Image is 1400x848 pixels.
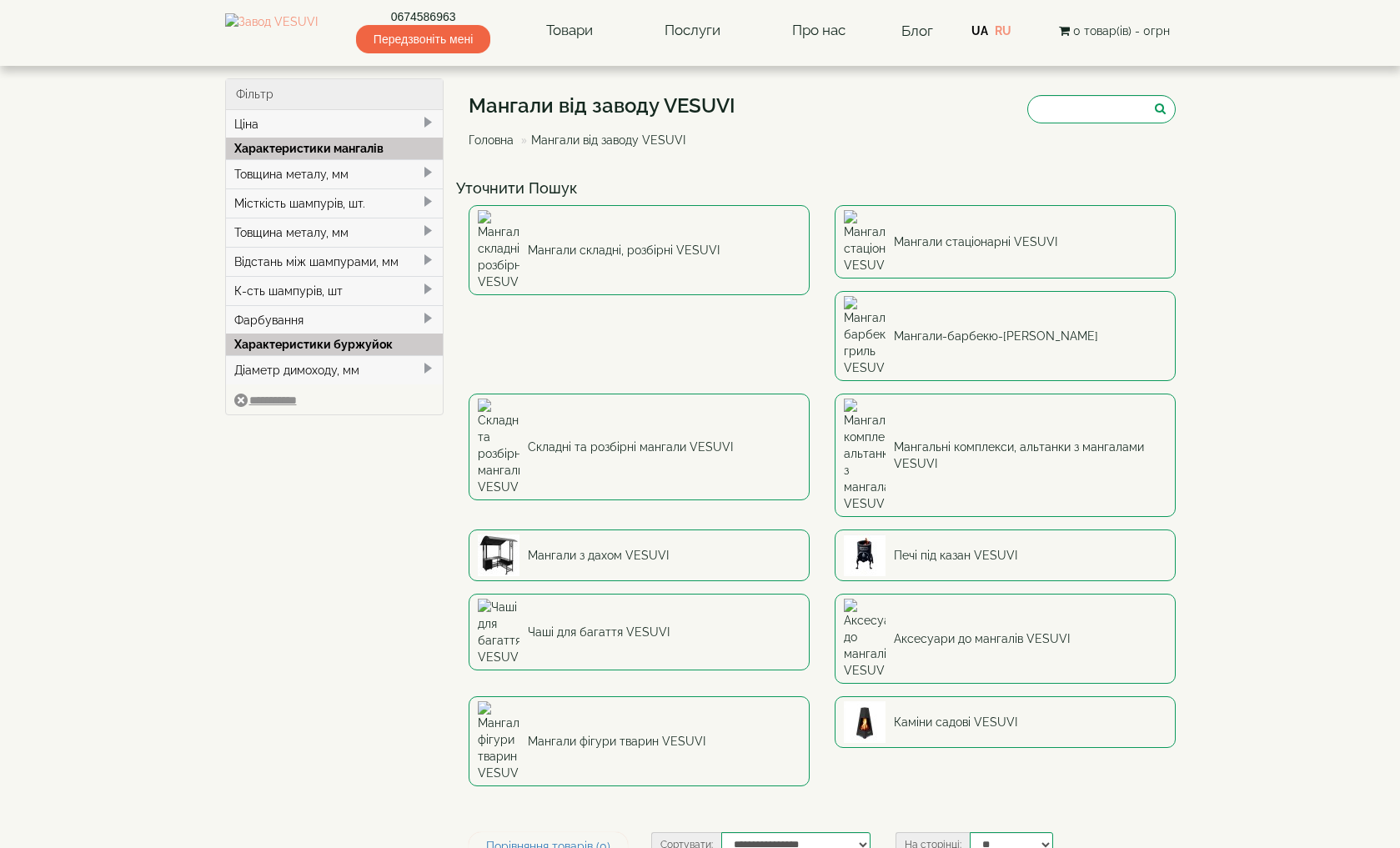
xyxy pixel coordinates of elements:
img: Чаші для багаття VESUVI [478,599,519,665]
a: Чаші для багаття VESUVI Чаші для багаття VESUVI [469,594,810,670]
img: Каміни садові VESUVI [844,701,886,743]
img: Мангали фігури тварин VESUVI [478,701,519,781]
a: Про нас [775,12,862,50]
img: Мангали складні, розбірні VESUVI [478,210,519,290]
div: Характеристики буржуйок [226,334,444,355]
img: Мангали-барбекю-гриль VESUVI [844,296,886,376]
img: Завод VESUVI [225,13,318,48]
a: Печі під казан VESUVI Печі під казан VESUVI [835,529,1176,581]
div: Фільтр [226,79,444,110]
li: Мангали від заводу VESUVI [517,132,685,148]
img: Мангали з дахом VESUVI [478,534,519,576]
a: Каміни садові VESUVI Каміни садові VESUVI [835,696,1176,748]
button: 0 товар(ів) - 0грн [1054,22,1175,40]
a: Мангали-барбекю-гриль VESUVI Мангали-барбекю-[PERSON_NAME] [835,291,1176,381]
a: Мангали стаціонарні VESUVI Мангали стаціонарні VESUVI [835,205,1176,278]
div: К-сть шампурів, шт [226,276,444,305]
div: Місткість шампурів, шт. [226,188,444,218]
a: Мангали фігури тварин VESUVI Мангали фігури тварин VESUVI [469,696,810,786]
div: Товщина металу, мм [226,218,444,247]
h1: Мангали від заводу VESUVI [469,95,735,117]
div: Діаметр димоходу, мм [226,355,444,384]
div: Ціна [226,110,444,138]
img: Печі під казан VESUVI [844,534,886,576]
div: Характеристики мангалів [226,138,444,159]
a: Товари [529,12,610,50]
a: Аксесуари до мангалів VESUVI Аксесуари до мангалів VESUVI [835,594,1176,684]
a: UA [971,24,988,38]
img: Мангали стаціонарні VESUVI [844,210,886,273]
div: Товщина металу, мм [226,159,444,188]
span: Передзвоніть мені [356,25,490,53]
div: Фарбування [226,305,444,334]
a: Послуги [648,12,737,50]
a: Мангали складні, розбірні VESUVI Мангали складні, розбірні VESUVI [469,205,810,295]
a: 0674586963 [356,8,490,25]
a: Блог [901,23,933,39]
h4: Уточнити Пошук [456,180,1188,197]
a: RU [995,24,1011,38]
img: Аксесуари до мангалів VESUVI [844,599,886,679]
a: Мангальні комплекси, альтанки з мангалами VESUVI Мангальні комплекси, альтанки з мангалами VESUVI [835,394,1176,517]
img: Складні та розбірні мангали VESUVI [478,399,519,495]
a: Складні та розбірні мангали VESUVI Складні та розбірні мангали VESUVI [469,394,810,500]
a: Мангали з дахом VESUVI Мангали з дахом VESUVI [469,529,810,581]
a: Головна [469,133,514,147]
span: 0 товар(ів) - 0грн [1073,24,1170,38]
div: Відстань між шампурами, мм [226,247,444,276]
img: Мангальні комплекси, альтанки з мангалами VESUVI [844,399,886,512]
